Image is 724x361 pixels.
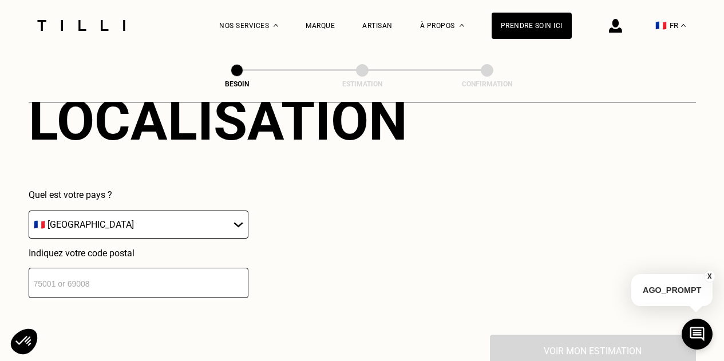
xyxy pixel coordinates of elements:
div: Localisation [29,89,408,153]
p: Quel est votre pays ? [29,189,248,200]
img: menu déroulant [681,24,686,27]
div: Besoin [180,80,294,88]
img: icône connexion [609,19,622,33]
a: Prendre soin ici [492,13,572,39]
a: Marque [306,22,335,30]
a: Artisan [362,22,393,30]
div: Estimation [305,80,420,88]
button: X [704,270,715,283]
p: Indiquez votre code postal [29,248,248,259]
img: Logo du service de couturière Tilli [33,20,129,31]
input: 75001 or 69008 [29,268,248,298]
img: Menu déroulant à propos [460,24,464,27]
div: Confirmation [430,80,544,88]
span: 🇫🇷 [655,20,667,31]
p: AGO_PROMPT [631,274,713,306]
img: Menu déroulant [274,24,278,27]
